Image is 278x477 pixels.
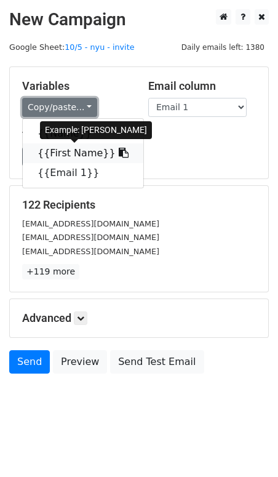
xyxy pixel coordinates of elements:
[9,350,50,374] a: Send
[9,42,134,52] small: Google Sheet:
[110,350,204,374] a: Send Test Email
[177,41,269,54] span: Daily emails left: 1380
[40,121,152,139] div: Example: [PERSON_NAME]
[22,198,256,212] h5: 122 Recipients
[22,219,159,228] small: [EMAIL_ADDRESS][DOMAIN_NAME]
[65,42,134,52] a: 10/5 - nyu - invite
[9,9,269,30] h2: New Campaign
[22,79,130,93] h5: Variables
[148,79,256,93] h5: Email column
[53,350,107,374] a: Preview
[23,143,143,163] a: {{First Name}}
[22,264,79,279] a: +119 more
[22,98,97,117] a: Copy/paste...
[22,247,159,256] small: [EMAIL_ADDRESS][DOMAIN_NAME]
[23,124,143,143] a: {{Name}}
[177,42,269,52] a: Daily emails left: 1380
[22,233,159,242] small: [EMAIL_ADDRESS][DOMAIN_NAME]
[216,418,278,477] iframe: Chat Widget
[23,163,143,183] a: {{Email 1}}
[22,311,256,325] h5: Advanced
